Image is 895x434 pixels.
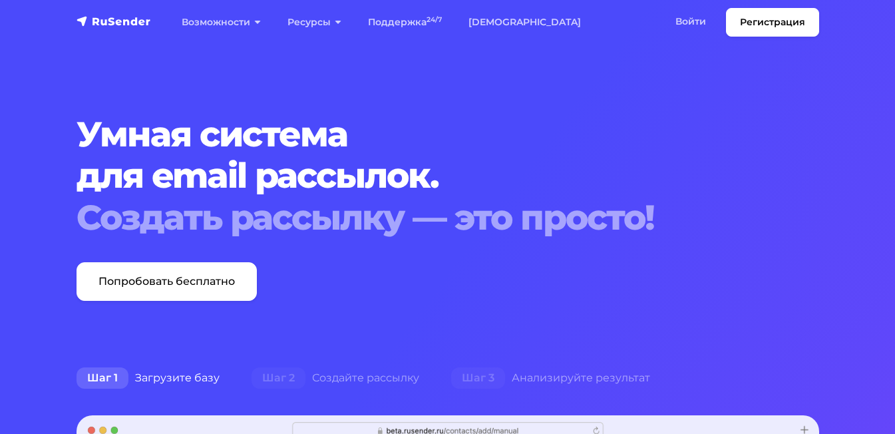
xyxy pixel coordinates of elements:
h1: Умная система для email рассылок. [77,114,819,238]
span: Шаг 1 [77,367,128,389]
span: Шаг 2 [252,367,305,389]
div: Создать рассылку — это просто! [77,197,819,238]
sup: 24/7 [427,15,442,24]
img: RuSender [77,15,151,28]
a: [DEMOGRAPHIC_DATA] [455,9,594,36]
div: Анализируйте результат [435,365,666,391]
span: Шаг 3 [451,367,505,389]
div: Загрузите базу [61,365,236,391]
a: Регистрация [726,8,819,37]
a: Войти [662,8,719,35]
a: Попробовать бесплатно [77,262,257,301]
a: Возможности [168,9,274,36]
a: Поддержка24/7 [355,9,455,36]
div: Создайте рассылку [236,365,435,391]
a: Ресурсы [274,9,355,36]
